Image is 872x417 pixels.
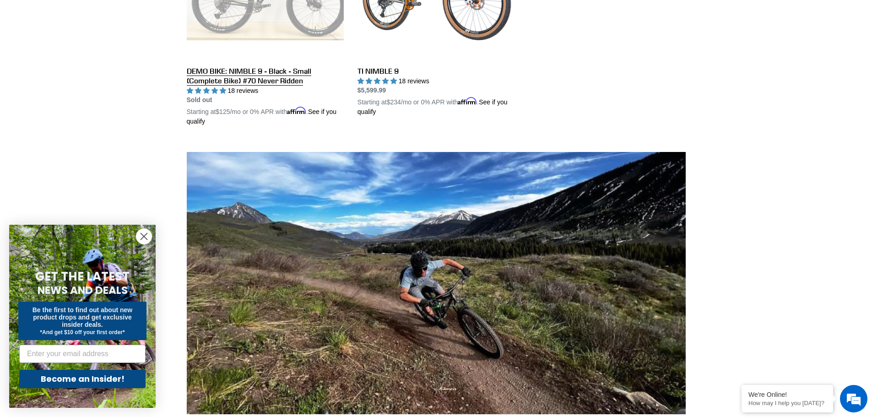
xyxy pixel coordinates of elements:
span: Be the first to find out about new product drops and get exclusive insider deals. [32,306,133,328]
img: Canfield-N9-Cody-Chandler-CROP_849b9918-91b9-4780-ac9b-8e6b99f5a737.jpg [187,152,686,414]
input: Enter your email address [19,345,146,363]
button: Close dialog [136,228,152,244]
span: NEWS AND DEALS [38,283,128,298]
p: How may I help you today? [748,400,826,406]
span: *And get $10 off your first order* [40,329,125,336]
button: Become an Insider! [19,370,146,388]
div: We're Online! [748,391,826,398]
span: GET THE LATEST [35,268,130,285]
